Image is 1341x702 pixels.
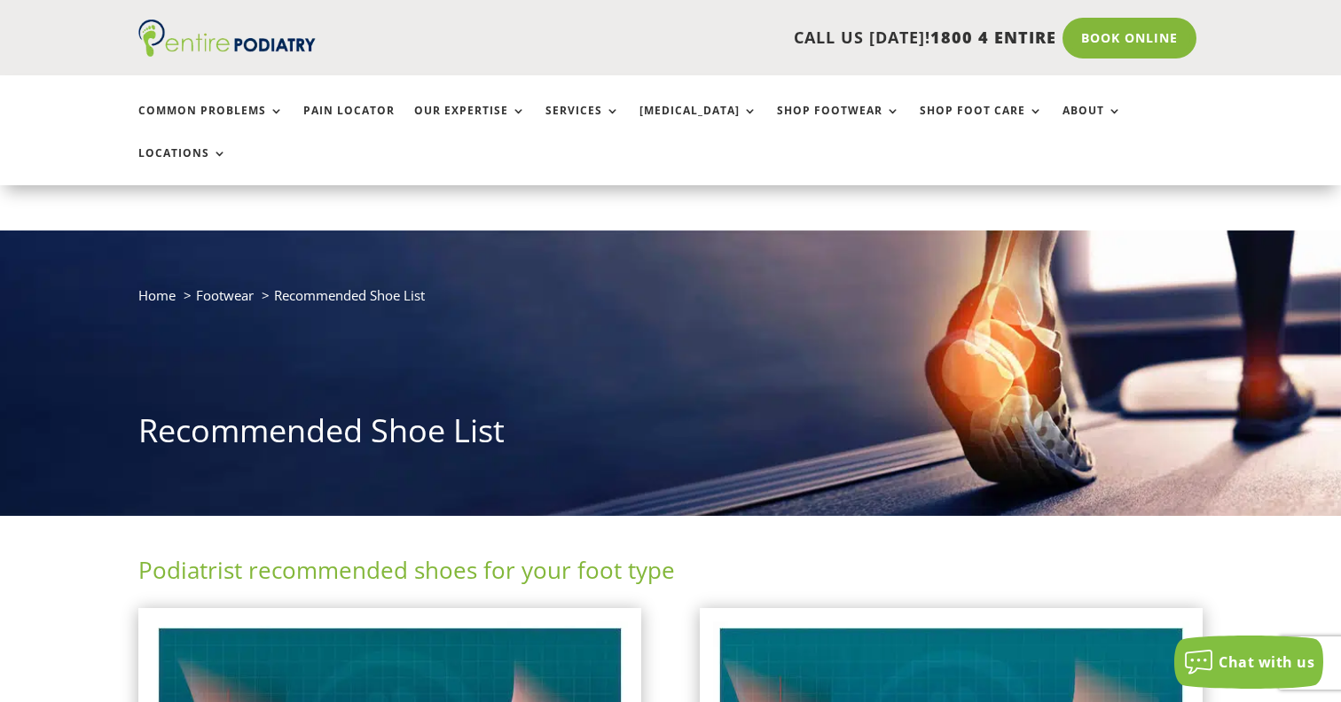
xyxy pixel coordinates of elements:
[1174,636,1323,689] button: Chat with us
[930,27,1056,48] span: 1800 4 ENTIRE
[138,19,316,57] img: logo (1)
[138,105,284,143] a: Common Problems
[414,105,526,143] a: Our Expertise
[545,105,620,143] a: Services
[196,286,254,304] a: Footwear
[384,27,1056,50] p: CALL US [DATE]!
[138,409,1203,462] h1: Recommended Shoe List
[138,286,176,304] a: Home
[138,554,1203,595] h2: Podiatrist recommended shoes for your foot type
[1219,652,1314,672] span: Chat with us
[138,43,316,60] a: Entire Podiatry
[920,105,1043,143] a: Shop Foot Care
[138,147,227,185] a: Locations
[303,105,395,143] a: Pain Locator
[639,105,757,143] a: [MEDICAL_DATA]
[777,105,900,143] a: Shop Footwear
[138,284,1203,320] nav: breadcrumb
[1063,18,1196,58] a: Book Online
[1063,105,1122,143] a: About
[274,286,425,304] span: Recommended Shoe List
